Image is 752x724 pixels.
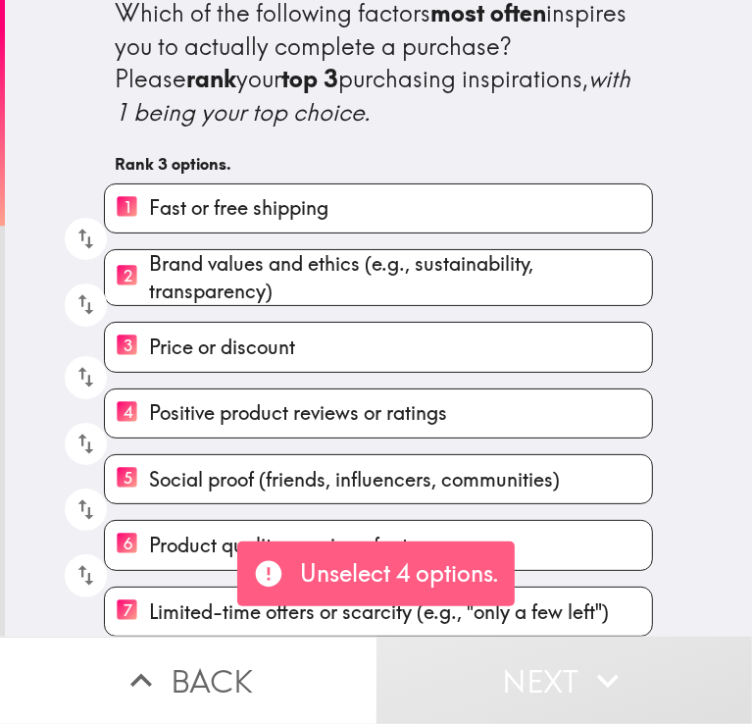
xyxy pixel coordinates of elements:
[105,323,652,371] button: 3Price or discount
[105,250,652,305] button: 2Brand values and ethics (e.g., sustainability, transparency)
[149,466,560,493] span: Social proof (friends, influencers, communities)
[149,598,609,626] span: Limited-time offers or scarcity (e.g., "only a few left")
[149,194,328,222] span: Fast or free shipping
[149,334,295,361] span: Price or discount
[105,521,652,569] button: 6Product quality or unique features
[149,250,652,305] span: Brand values and ethics (e.g., sustainability, transparency)
[149,399,447,427] span: Positive product reviews or ratings
[281,64,338,93] b: top 3
[115,64,636,127] i: with 1 being your top choice.
[115,153,642,175] h6: Rank 3 options.
[105,455,652,503] button: 5Social proof (friends, influencers, communities)
[300,557,499,591] p: Unselect 4 options.
[105,389,652,438] button: 4Positive product reviews or ratings
[186,64,236,93] b: rank
[149,532,445,559] span: Product quality or unique features
[105,588,652,636] button: 7Limited-time offers or scarcity (e.g., "only a few left")
[105,184,652,233] button: 1Fast or free shipping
